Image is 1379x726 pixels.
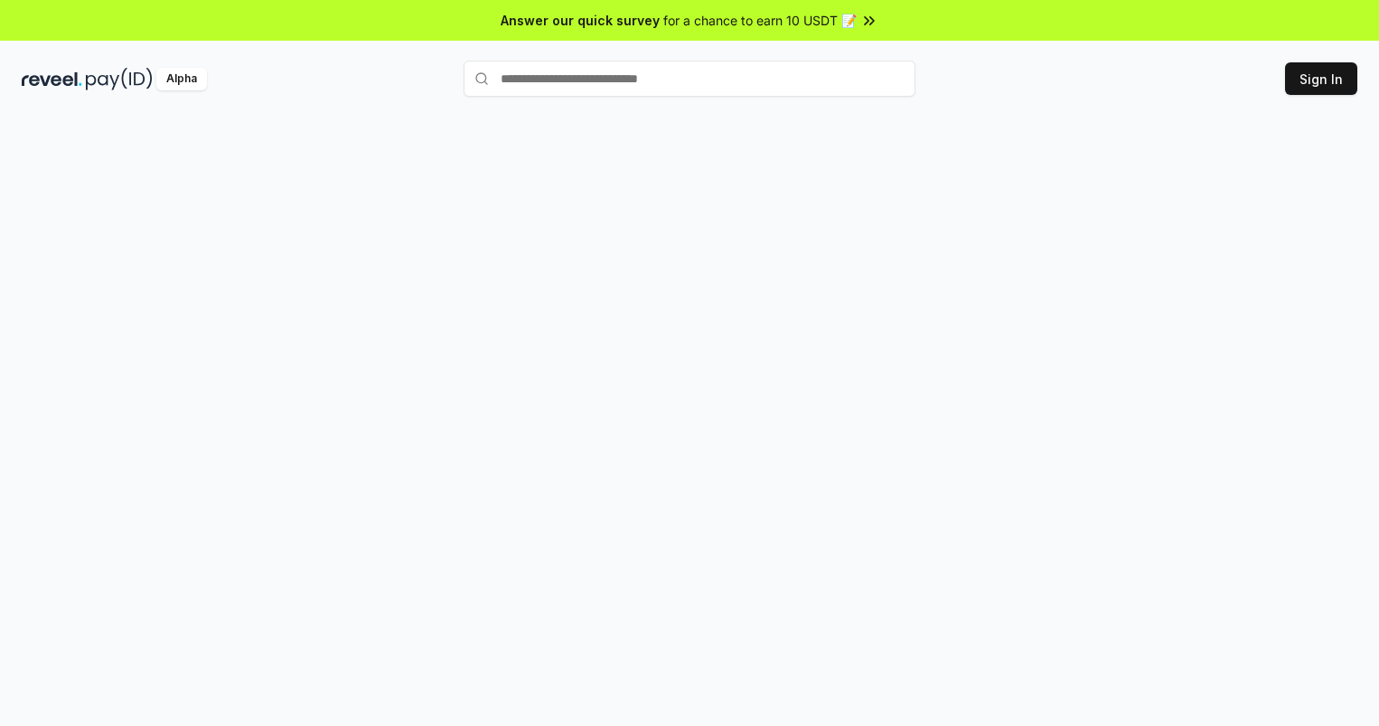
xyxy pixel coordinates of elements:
span: Answer our quick survey [501,11,660,30]
div: Alpha [156,68,207,90]
img: reveel_dark [22,68,82,90]
span: for a chance to earn 10 USDT 📝 [663,11,857,30]
button: Sign In [1285,62,1357,95]
img: pay_id [86,68,153,90]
